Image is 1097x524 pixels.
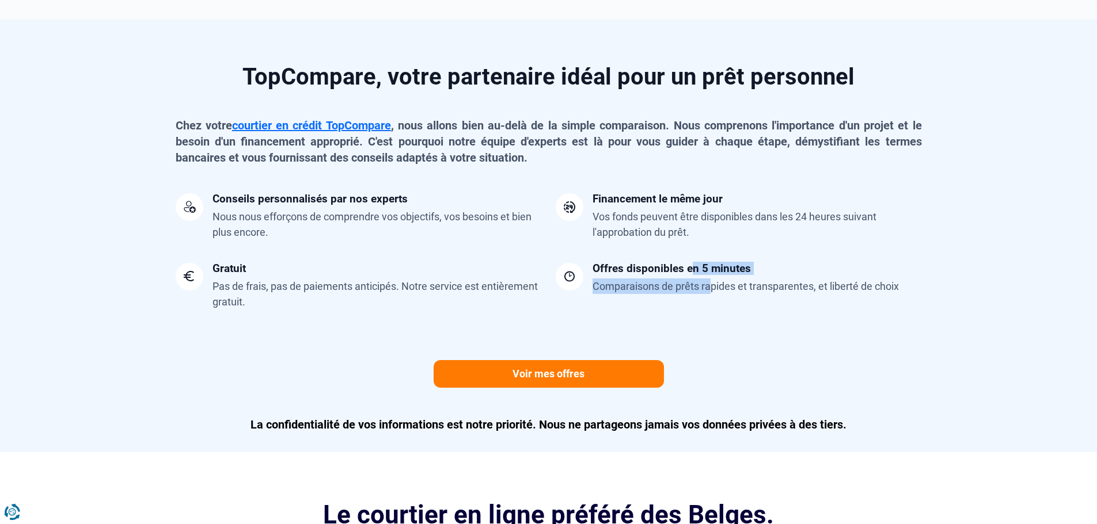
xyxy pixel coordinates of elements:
div: Gratuit [212,263,246,274]
a: courtier en crédit TopCompare [232,118,391,132]
a: Voir mes offres [434,360,664,388]
div: Offres disponibles en 5 minutes [593,263,751,274]
p: Chez votre , nous allons bien au-delà de la simple comparaison. Nous comprenons l'importance d'un... [176,117,922,166]
div: Pas de frais, pas de paiements anticipés. Notre service est entièrement gratuit. [212,278,542,309]
div: Nous nous efforçons de comprendre vos objectifs, vos besoins et bien plus encore. [212,209,542,240]
h2: TopCompare, votre partenaire idéal pour un prêt personnel [176,66,922,89]
div: Comparaisons de prêts rapides et transparentes, et liberté de choix [593,278,899,294]
div: Financement le même jour [593,193,723,204]
div: Vos fonds peuvent être disponibles dans les 24 heures suivant l'approbation du prêt. [593,209,922,240]
p: La confidentialité de vos informations est notre priorité. Nous ne partageons jamais vos données ... [176,416,922,433]
div: Conseils personnalisés par nos experts [212,193,408,204]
